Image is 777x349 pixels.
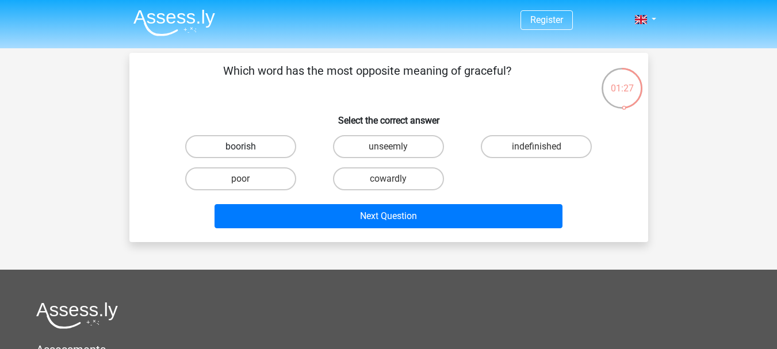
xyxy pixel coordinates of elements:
[333,167,444,190] label: cowardly
[215,204,562,228] button: Next Question
[530,14,563,25] a: Register
[333,135,444,158] label: unseemly
[148,62,587,97] p: Which word has the most opposite meaning of graceful?
[148,106,630,126] h6: Select the correct answer
[133,9,215,36] img: Assessly
[481,135,592,158] label: indefinished
[36,302,118,329] img: Assessly logo
[185,135,296,158] label: boorish
[185,167,296,190] label: poor
[600,67,644,95] div: 01:27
